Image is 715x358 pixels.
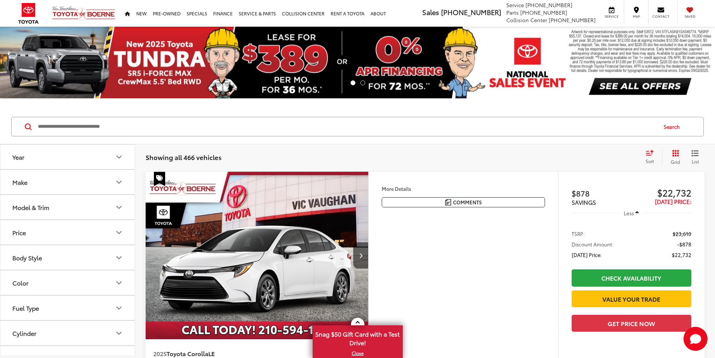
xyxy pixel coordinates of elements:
[114,203,123,212] div: Model & Trim
[145,172,369,340] img: 2025 Toyota Corolla LE
[445,199,451,205] img: Comments
[114,153,123,162] div: Year
[549,16,596,24] span: [PHONE_NUMBER]
[662,150,686,165] button: Grid View
[642,150,662,165] button: Select sort value
[114,178,123,187] div: Make
[671,159,680,165] span: Grid
[683,327,707,351] svg: Start Chat
[572,230,585,237] span: TSRP:
[0,296,135,320] button: Fuel TypeFuel Type
[12,204,49,211] div: Model & Trim
[0,270,135,295] button: ColorColor
[0,145,135,169] button: YearYear
[677,240,691,248] span: -$878
[572,240,614,248] span: Discount Amount:
[572,290,691,307] a: Value Your Trade
[12,304,39,311] div: Fuel Type
[525,1,572,9] span: [PHONE_NUMBER]
[353,242,368,269] button: Next image
[153,349,335,358] a: 2025Toyota CorollaLE
[572,315,691,332] button: Get Price Now
[624,210,634,216] span: Less
[167,349,208,358] span: Toyota Corolla
[382,197,545,207] button: Comments
[603,14,620,19] span: Service
[572,269,691,286] a: Check Availability
[12,254,42,261] div: Body Style
[114,329,123,338] div: Cylinder
[672,251,691,258] span: $22,732
[0,321,135,345] button: CylinderCylinder
[572,187,632,199] span: $878
[37,118,656,136] input: Search by Make, Model, or Keyword
[114,304,123,313] div: Fuel Type
[153,349,167,358] span: 2025
[114,228,123,237] div: Price
[208,349,215,358] span: LE
[382,186,545,191] h4: More Details
[0,195,135,219] button: Model & TrimModel & Trim
[628,14,644,19] span: Map
[655,197,691,205] span: [DATE] Price:
[313,326,402,349] span: Snag $50 Gift Card with a Test Drive!
[572,251,602,258] span: [DATE] Price:
[520,9,567,16] span: [PHONE_NUMBER]
[0,170,135,194] button: MakeMake
[154,172,165,186] span: Special
[12,329,36,337] div: Cylinder
[656,117,691,136] button: Search
[652,14,669,19] span: Contact
[0,220,135,245] button: PricePrice
[441,7,501,17] span: [PHONE_NUMBER]
[145,172,369,339] a: 2025 Toyota Corolla LE2025 Toyota Corolla LE2025 Toyota Corolla LE2025 Toyota Corolla LE
[506,16,547,24] span: Collision Center
[683,327,707,351] button: Toggle Chat Window
[114,253,123,262] div: Body Style
[673,230,691,237] span: $23,610
[631,187,691,198] span: $22,732
[52,6,116,21] img: Vic Vaughan Toyota of Boerne
[646,158,654,164] span: Sort
[145,172,369,339] div: 2025 Toyota Corolla LE 0
[620,206,643,220] button: Less
[12,229,26,236] div: Price
[682,14,698,19] span: Saved
[453,199,482,206] span: Comments
[12,178,27,186] div: Make
[691,158,699,165] span: List
[0,245,135,270] button: Body StyleBody Style
[686,150,704,165] button: List View
[12,279,29,286] div: Color
[12,153,24,160] div: Year
[146,153,221,162] span: Showing all 466 vehicles
[506,1,524,9] span: Service
[506,9,519,16] span: Parts
[572,198,596,206] span: SAVINGS
[422,7,439,17] span: Sales
[114,278,123,287] div: Color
